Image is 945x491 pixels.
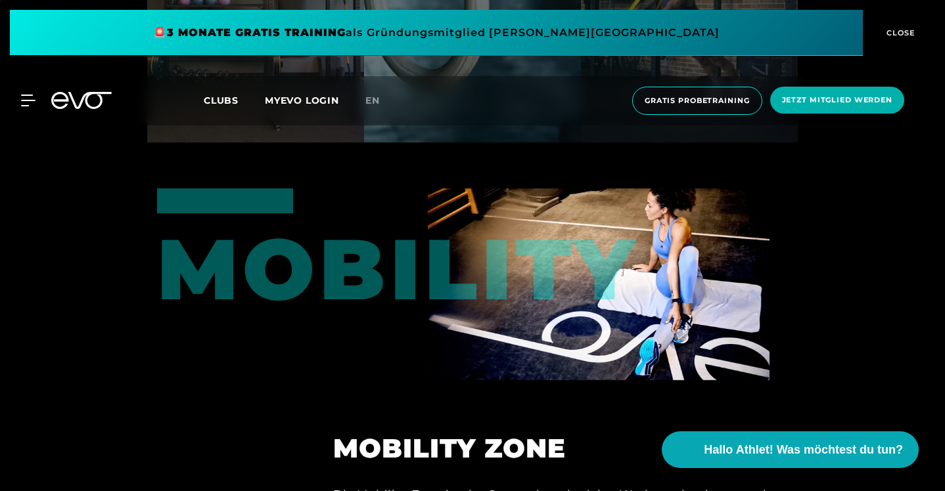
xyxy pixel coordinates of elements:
a: Jetzt Mitglied werden [766,87,908,115]
img: Mobility zone [428,188,770,381]
a: Clubs [204,94,265,106]
button: CLOSE [863,10,935,56]
a: MYEVO LOGIN [265,95,339,106]
span: Clubs [204,95,239,106]
span: Jetzt Mitglied werden [782,95,892,106]
span: CLOSE [883,27,915,39]
a: Gratis Probetraining [628,87,766,115]
span: Gratis Probetraining [645,95,750,106]
a: en [365,93,396,108]
span: Hallo Athlet! Was möchtest du tun? [704,441,903,459]
span: en [365,95,380,106]
div: MOBILITY [157,188,259,312]
h2: Mobility zone [333,433,770,464]
button: Hallo Athlet! Was möchtest du tun? [662,431,919,468]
